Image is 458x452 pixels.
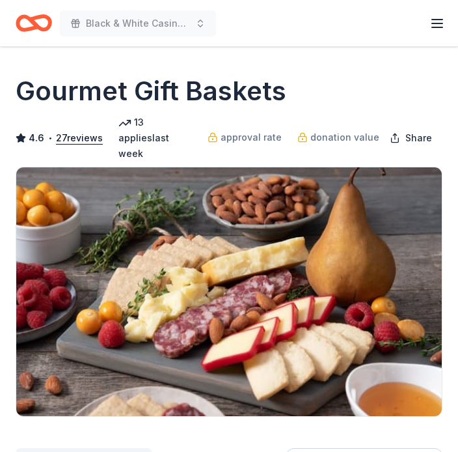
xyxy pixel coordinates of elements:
img: Image for Gourmet Gift Baskets [16,167,442,416]
a: Home [16,8,52,38]
span: Share [405,130,432,146]
button: Black & White Casino Night [60,10,216,36]
span: • [48,133,53,143]
span: donation value [310,130,379,145]
div: 13 applies last week [118,115,192,162]
span: approval rate [221,130,282,145]
a: approval rate [208,130,282,145]
a: donation value [297,130,379,145]
button: 27reviews [56,130,103,146]
button: Share [379,125,442,151]
h1: Gourmet Gift Baskets [16,73,286,109]
span: Black & White Casino Night [86,16,190,31]
span: 4.6 [29,130,44,146]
